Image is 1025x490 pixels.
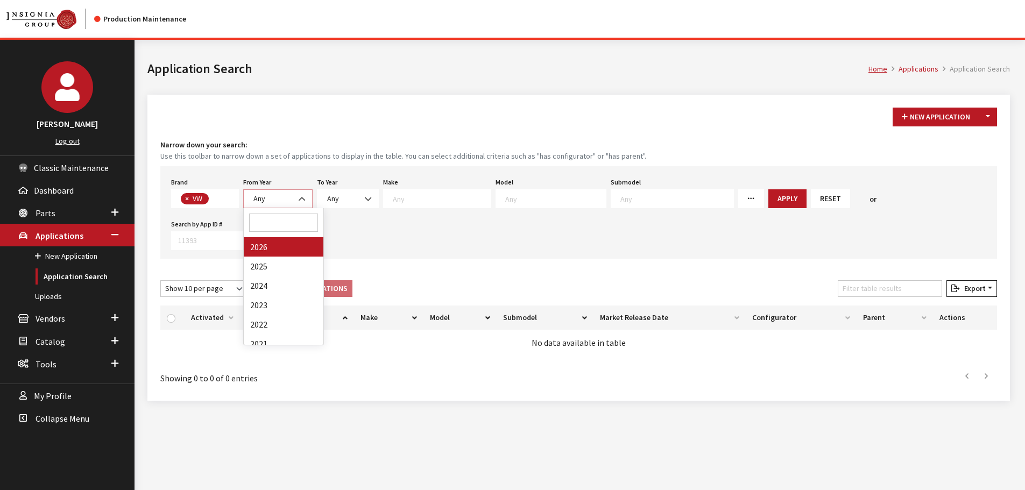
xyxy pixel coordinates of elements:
[36,230,83,241] span: Applications
[960,283,986,293] span: Export
[324,193,372,204] span: Any
[36,336,65,347] span: Catalog
[181,193,209,204] li: VW
[746,306,857,330] th: Configurator: activate to sort column ascending
[938,63,1010,75] li: Application Search
[244,257,323,276] li: 2025
[327,194,339,203] span: Any
[244,315,323,334] li: 2022
[36,314,65,324] span: Vendors
[497,306,593,330] th: Submodel: activate to sort column ascending
[34,185,74,196] span: Dashboard
[34,162,109,173] span: Classic Maintenance
[838,280,942,297] input: Filter table results
[171,219,222,229] label: Search by App ID #
[160,139,997,151] h4: Narrow down your search:
[243,189,313,208] span: Any
[6,10,76,29] img: Catalog Maintenance
[94,13,186,25] div: Production Maintenance
[181,193,192,204] button: Remove item
[887,63,938,75] li: Applications
[768,189,807,208] button: Apply
[893,108,979,126] button: New Application
[244,237,323,257] li: 2026
[55,136,80,146] a: Log out
[611,177,641,187] label: Submodel
[593,306,746,330] th: Market Release Date: activate to sort column ascending
[240,306,291,330] th: ID: activate to sort column ascending
[249,214,318,232] input: Search
[868,64,887,74] a: Home
[870,194,876,205] span: or
[192,194,205,203] span: VW
[250,193,306,204] span: Any
[160,330,997,356] td: No data available in table
[423,306,497,330] th: Model: activate to sort column ascending
[185,306,240,330] th: Activated: activate to sort column ascending
[317,177,337,187] label: To Year
[6,9,94,29] a: Insignia Group logo
[244,334,323,353] li: 2021
[171,177,188,187] label: Brand
[160,151,997,162] small: Use this toolbar to narrow down a set of applications to display in the table. You can select add...
[253,194,265,203] span: Any
[244,295,323,315] li: 2023
[160,364,501,385] div: Showing 0 to 0 of 0 entries
[34,390,72,401] span: My Profile
[11,117,124,130] h3: [PERSON_NAME]
[41,61,93,113] img: Cheyenne Dorton
[383,177,398,187] label: Make
[243,177,271,187] label: From Year
[354,306,423,330] th: Make: activate to sort column ascending
[185,194,189,203] span: ×
[36,208,55,218] span: Parts
[317,189,379,208] span: Any
[393,194,491,203] textarea: Search
[620,194,733,203] textarea: Search
[496,177,513,187] label: Model
[244,276,323,295] li: 2024
[36,359,56,370] span: Tools
[933,306,997,330] th: Actions
[36,413,89,424] span: Collapse Menu
[857,306,933,330] th: Parent: activate to sort column ascending
[211,195,217,204] textarea: Search
[505,194,606,203] textarea: Search
[946,280,997,297] button: Export
[147,59,868,79] h1: Application Search
[811,189,850,208] button: Reset
[171,231,280,250] input: 11393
